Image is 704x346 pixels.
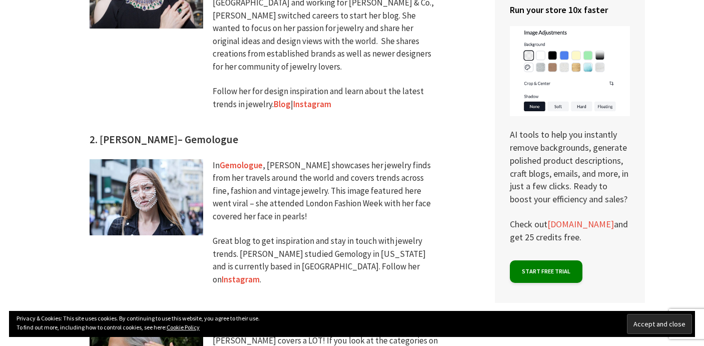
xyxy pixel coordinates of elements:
[9,311,695,337] div: Privacy & Cookies: This site uses cookies. By continuing to use this website, you agree to their ...
[90,308,178,321] strong: 3. [PERSON_NAME]
[274,99,291,110] a: Blog
[90,133,178,146] strong: 2. [PERSON_NAME]
[90,159,204,235] img: Jewelry Blogs & Sites to Follow
[213,159,440,298] div: In , [PERSON_NAME] showcases her jewelry finds from her travels around the world and covers trend...
[222,274,260,285] a: Instagram
[547,218,614,230] a: [DOMAIN_NAME]
[220,160,263,171] a: Gemologue
[510,218,630,243] p: Check out and get 25 credits free.
[510,26,630,205] p: AI tools to help you instantly remove backgrounds, generate polished product descriptions, craft ...
[213,235,440,286] p: Great blog to get inspiration and stay in touch with jewelry trends. [PERSON_NAME] studied Gemolo...
[213,85,440,111] p: Follow her for design inspiration and learn about the latest trends in jewelry. |
[167,323,200,331] a: Cookie Policy
[510,4,630,16] h4: Run your store 10x faster
[293,99,331,110] a: Instagram
[510,260,582,283] a: Start free trial
[627,314,692,334] input: Accept and close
